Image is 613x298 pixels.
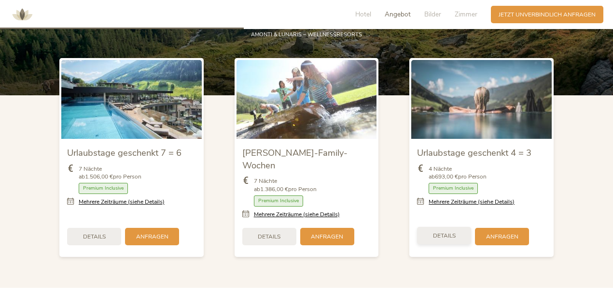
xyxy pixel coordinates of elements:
span: Details [258,233,280,241]
span: Hotel [355,10,371,19]
span: AMONTI & LUNARIS – Wellnessresorts [251,31,362,38]
span: Details [83,233,106,241]
span: 4 Nächte ab pro Person [429,165,487,181]
img: Sommer-Family-Wochen [237,60,377,139]
b: 693,00 € [435,173,458,180]
span: 7 Nächte ab pro Person [79,165,141,181]
span: Premium Inclusive [79,183,128,194]
span: Zimmer [455,10,477,19]
span: Anfragen [136,233,168,241]
a: Mehrere Zeiträume (siehe Details) [254,210,340,219]
span: [PERSON_NAME]-Family-Wochen [242,147,348,171]
a: Mehrere Zeiträume (siehe Details) [79,198,165,206]
img: Urlaubstage geschenkt 4 = 3 [411,60,552,139]
span: Urlaubstage geschenkt 7 = 6 [67,147,181,159]
span: Premium Inclusive [254,195,303,207]
b: 1.506,00 € [85,173,113,180]
span: Jetzt unverbindlich anfragen [499,11,596,19]
span: Bilder [424,10,441,19]
span: Details [433,232,456,240]
span: Anfragen [311,233,343,241]
a: AMONTI & LUNARIS Wellnessresort [8,12,37,17]
span: Urlaubstage geschenkt 4 = 3 [417,147,531,159]
span: Angebot [385,10,411,19]
span: Premium Inclusive [429,183,478,194]
span: Anfragen [486,233,518,241]
img: Urlaubstage geschenkt 7 = 6 [61,60,202,139]
span: 7 Nächte ab pro Person [254,177,317,194]
b: 1.386,00 € [260,185,288,193]
a: Mehrere Zeiträume (siehe Details) [429,198,515,206]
